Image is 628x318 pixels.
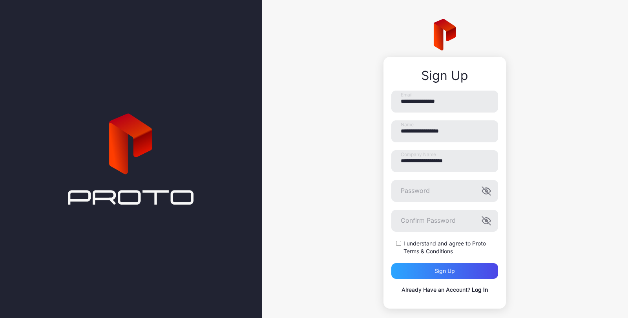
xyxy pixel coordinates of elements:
[391,180,498,202] input: Password
[391,285,498,294] p: Already Have an Account?
[391,120,498,142] input: Name
[482,216,491,225] button: Confirm Password
[403,240,498,255] label: I understand and agree to
[391,91,498,113] input: Email
[391,150,498,172] input: Company Name
[403,240,486,254] a: Proto Terms & Conditions
[391,69,498,83] div: Sign Up
[434,268,455,274] div: Sign up
[482,186,491,196] button: Password
[472,286,488,293] a: Log In
[391,263,498,279] button: Sign up
[391,210,498,232] input: Confirm Password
